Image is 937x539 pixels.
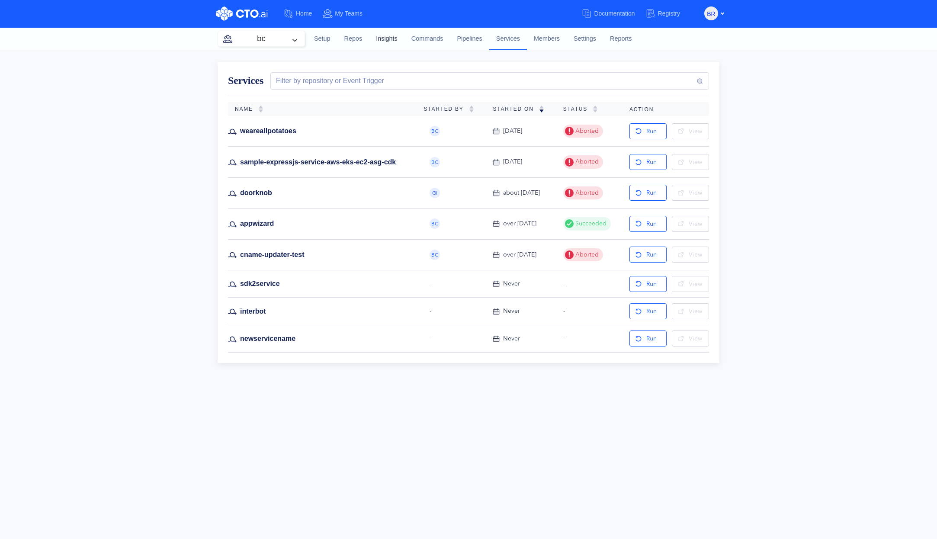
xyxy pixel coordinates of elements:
[556,270,623,297] td: -
[240,307,266,316] a: interbot
[489,27,527,50] a: Services
[417,325,486,352] td: -
[450,27,489,51] a: Pipelines
[658,10,680,17] span: Registry
[235,106,258,112] span: Name
[707,7,715,21] span: br
[629,154,667,170] button: Run
[593,106,598,112] img: sorting-empty.svg
[417,298,486,325] td: -
[503,188,540,198] div: about [DATE]
[629,216,667,232] button: Run
[574,157,599,167] span: Aborted
[228,75,263,86] span: Services
[556,298,623,325] td: -
[645,6,690,22] a: Registry
[574,219,606,228] span: Succeeded
[218,31,305,46] button: bc
[527,27,567,51] a: Members
[322,6,373,22] a: My Teams
[594,10,635,17] span: Documentation
[629,330,667,346] button: Run
[503,334,520,343] div: Never
[216,6,268,21] img: CTO.ai Logo
[240,157,396,167] a: sample-expressjs-service-aws-eks-ec2-asg-cdk
[240,279,280,289] a: sdk2service
[581,6,645,22] a: Documentation
[629,303,667,319] button: Run
[240,219,274,228] a: appwizard
[503,306,520,316] div: Never
[574,188,599,198] span: Aborted
[431,221,439,226] span: BC
[240,334,295,343] a: newservicename
[503,157,522,167] div: [DATE]
[503,219,536,228] div: over [DATE]
[623,102,709,116] th: Action
[431,128,439,134] span: BC
[240,188,272,198] a: doorknob
[432,190,437,196] span: GI
[503,250,536,260] div: over [DATE]
[337,27,369,51] a: Repos
[404,27,450,51] a: Commands
[629,185,667,201] button: Run
[556,325,623,352] td: -
[283,6,322,22] a: Home
[431,252,439,257] span: BC
[431,160,439,165] span: BC
[240,126,296,136] a: weareallpotatoes
[629,247,667,263] button: Run
[503,279,520,289] div: Never
[335,10,363,17] span: My Teams
[424,106,468,112] span: Started By
[603,27,639,51] a: Reports
[240,250,304,260] a: cname-updater-test
[417,270,486,297] td: -
[704,6,718,20] button: br
[629,123,667,139] button: Run
[296,10,312,17] span: Home
[469,106,474,112] img: sorting-empty.svg
[539,106,544,112] img: sorting-down.svg
[629,276,667,292] button: Run
[493,106,539,112] span: Started On
[258,106,263,112] img: sorting-empty.svg
[503,126,522,136] div: [DATE]
[563,106,593,112] span: Status
[574,250,599,260] span: Aborted
[567,27,603,51] a: Settings
[273,76,384,86] div: Filter by repository or Event Trigger
[369,27,404,51] a: Insights
[307,27,337,51] a: Setup
[574,126,599,136] span: Aborted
